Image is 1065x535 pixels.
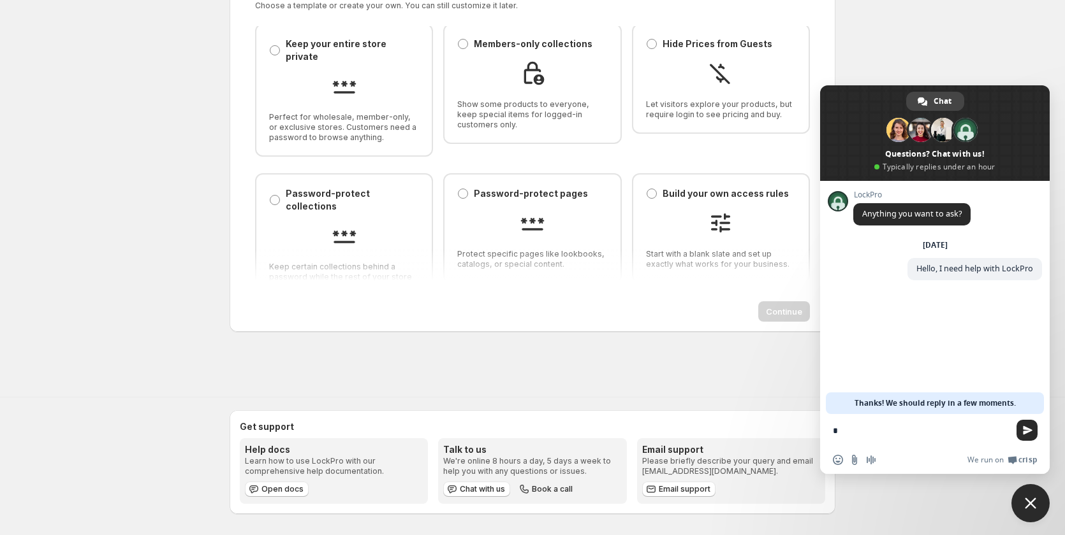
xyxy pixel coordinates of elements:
[934,92,951,111] span: Chat
[708,210,733,236] img: Build your own access rules
[457,99,607,130] span: Show some products to everyone, keep special items for logged-in customers only.
[646,249,796,269] span: Start with a blank slate and set up exactly what works for your business.
[286,187,419,213] p: Password-protect collections
[642,481,716,497] a: Email support
[245,443,423,456] h3: Help docs
[853,190,971,199] span: LockPro
[646,99,796,120] span: Let visitors explore your products, but require login to see pricing and buy.
[269,112,419,143] span: Perfect for wholesale, member-only, or exclusive stores. Customers need a password to browse anyt...
[849,455,860,465] span: Send a file
[457,249,607,269] span: Protect specific pages like lookbooks, catalogs, or special content.
[261,484,304,494] span: Open docs
[532,484,573,494] span: Book a call
[659,484,710,494] span: Email support
[515,481,578,497] button: Book a call
[708,61,733,86] img: Hide Prices from Guests
[923,241,948,249] div: [DATE]
[255,1,659,11] p: Choose a template or create your own. You can still customize it later.
[286,38,419,63] p: Keep your entire store private
[332,73,357,99] img: Keep your entire store private
[269,262,419,292] span: Keep certain collections behind a password while the rest of your store is open.
[855,392,1016,414] span: Thanks! We should reply in a few moments.
[443,443,621,456] h3: Talk to us
[833,425,1009,436] textarea: Compose your message...
[474,187,588,200] p: Password-protect pages
[866,455,876,465] span: Audio message
[332,223,357,248] img: Password-protect collections
[443,456,621,476] p: We're online 8 hours a day, 5 days a week to help you with any questions or issues.
[916,263,1033,274] span: Hello, I need help with LockPro
[862,208,962,219] span: Anything you want to ask?
[443,481,510,497] button: Chat with us
[663,38,772,50] p: Hide Prices from Guests
[474,38,592,50] p: Members-only collections
[245,456,423,476] p: Learn how to use LockPro with our comprehensive help documentation.
[1018,455,1037,465] span: Crisp
[460,484,505,494] span: Chat with us
[642,456,820,476] p: Please briefly describe your query and email [EMAIL_ADDRESS][DOMAIN_NAME].
[642,443,820,456] h3: Email support
[663,187,789,200] p: Build your own access rules
[520,210,545,236] img: Password-protect pages
[1017,420,1038,441] span: Send
[240,420,825,433] h2: Get support
[245,481,309,497] a: Open docs
[967,455,1037,465] a: We run onCrisp
[833,455,843,465] span: Insert an emoji
[906,92,964,111] div: Chat
[520,61,545,86] img: Members-only collections
[1011,484,1050,522] div: Close chat
[967,455,1004,465] span: We run on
